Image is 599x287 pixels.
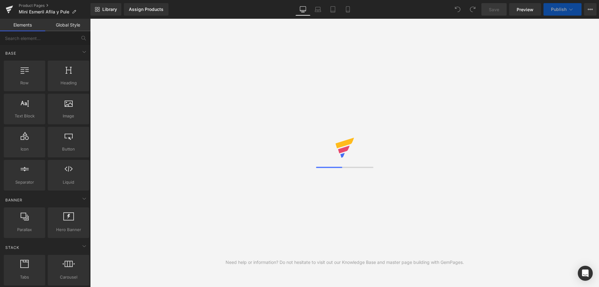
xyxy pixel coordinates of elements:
span: Button [50,146,87,152]
span: Library [102,7,117,12]
span: Separator [6,179,43,186]
button: More [584,3,597,16]
span: Parallax [6,226,43,233]
span: Hero Banner [50,226,87,233]
a: Mobile [340,3,355,16]
span: Preview [517,6,533,13]
span: Publish [551,7,567,12]
span: Row [6,80,43,86]
a: Product Pages [19,3,90,8]
div: Assign Products [129,7,163,12]
a: New Library [90,3,121,16]
button: Undo [451,3,464,16]
span: Tabs [6,274,43,280]
span: Save [489,6,499,13]
a: Global Style [45,19,90,31]
span: Mini Esmeril Afila y Pule [19,9,69,14]
a: Tablet [325,3,340,16]
span: Text Block [6,113,43,119]
div: Need help or information? Do not hesitate to visit out our Knowledge Base and master page buildin... [226,259,464,266]
a: Preview [509,3,541,16]
a: Laptop [310,3,325,16]
span: Banner [5,197,23,203]
span: Stack [5,245,20,250]
span: Carousel [50,274,87,280]
span: Base [5,50,17,56]
a: Desktop [295,3,310,16]
span: Icon [6,146,43,152]
button: Redo [466,3,479,16]
div: Open Intercom Messenger [578,266,593,281]
span: Liquid [50,179,87,186]
span: Heading [50,80,87,86]
button: Publish [543,3,582,16]
span: Image [50,113,87,119]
